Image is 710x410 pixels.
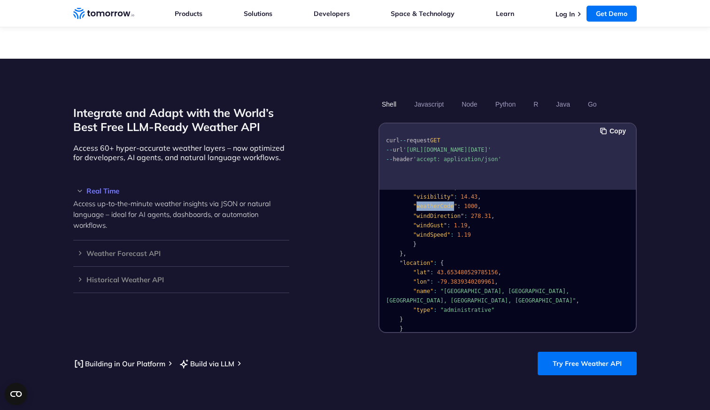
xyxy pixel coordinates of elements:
span: -- [386,147,393,153]
a: Home link [73,7,134,21]
a: Build via LLM [178,358,234,370]
button: Go [585,96,600,112]
span: -- [400,137,406,144]
span: 1.19 [457,232,471,238]
a: Log In [556,10,575,18]
span: } [413,241,417,248]
span: "administrative" [440,307,495,313]
h2: Integrate and Adapt with the World’s Best Free LLM-Ready Weather API [73,106,289,134]
span: 14.43 [461,193,478,200]
span: , [491,213,494,219]
span: request [406,137,430,144]
p: Access up-to-the-minute weather insights via JSON or natural language – ideal for AI agents, dash... [73,198,289,231]
a: Get Demo [587,6,637,22]
span: "lon" [413,278,430,285]
button: Javascript [411,96,447,112]
span: , [498,269,501,276]
span: } [400,316,403,323]
span: 43.653480529785156 [437,269,498,276]
p: Access 60+ hyper-accurate weather layers – now optimized for developers, AI agents, and natural l... [73,143,289,162]
a: Solutions [244,9,272,18]
span: "name" [413,288,433,294]
span: : [464,213,467,219]
button: Shell [378,96,400,112]
button: Python [492,96,519,112]
button: Java [553,96,573,112]
span: 1000 [464,203,478,209]
span: curl [386,137,400,144]
button: Open CMP widget [5,383,27,405]
span: , [494,278,498,285]
span: : [450,232,454,238]
span: : [457,203,461,209]
span: - [437,278,440,285]
span: "[GEOGRAPHIC_DATA], [GEOGRAPHIC_DATA], [GEOGRAPHIC_DATA], [GEOGRAPHIC_DATA], [GEOGRAPHIC_DATA]" [386,288,576,304]
span: , [478,193,481,200]
span: 278.31 [471,213,491,219]
span: : [433,260,437,266]
span: : [430,278,433,285]
button: Node [458,96,480,112]
span: '[URL][DOMAIN_NAME][DATE]' [403,147,491,153]
h3: Historical Weather API [73,276,289,283]
a: Building in Our Platform [73,358,165,370]
span: 1.19 [454,222,468,229]
span: , [576,297,579,304]
span: "type" [413,307,433,313]
span: : [433,288,437,294]
span: , [478,203,481,209]
button: R [530,96,541,112]
a: Try Free Weather API [538,352,637,375]
span: : [454,193,457,200]
span: header [393,156,413,162]
span: "windDirection" [413,213,464,219]
span: , [403,250,406,257]
span: "visibility" [413,193,454,200]
a: Learn [496,9,514,18]
span: "windGust" [413,222,447,229]
span: 79.3839340209961 [440,278,495,285]
span: : [430,269,433,276]
span: } [400,250,403,257]
a: Developers [314,9,350,18]
span: } [400,325,403,332]
button: Copy [600,126,629,136]
a: Space & Technology [391,9,455,18]
span: : [447,222,450,229]
span: { [440,260,444,266]
span: GET [430,137,440,144]
span: "location" [400,260,433,266]
span: -- [386,156,393,162]
span: "lat" [413,269,430,276]
span: 'accept: application/json' [413,156,502,162]
a: Products [175,9,202,18]
span: url [393,147,403,153]
span: "weatherCode" [413,203,457,209]
h3: Real Time [73,187,289,194]
span: : [433,307,437,313]
span: "windSpeed" [413,232,450,238]
span: , [467,222,471,229]
h3: Weather Forecast API [73,250,289,257]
